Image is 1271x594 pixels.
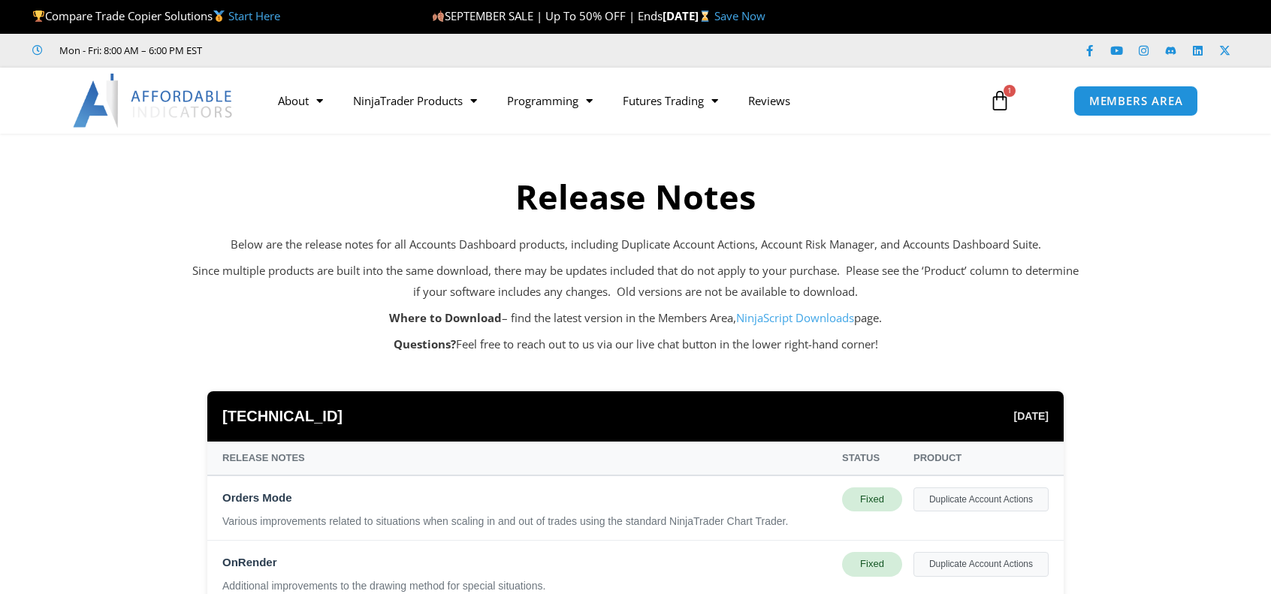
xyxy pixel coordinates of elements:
[213,11,225,22] img: 🥇
[228,8,280,23] a: Start Here
[192,261,1079,303] p: Since multiple products are built into the same download, there may be updates included that do n...
[1073,86,1199,116] a: MEMBERS AREA
[913,449,1049,467] div: Product
[967,79,1033,122] a: 1
[32,8,280,23] span: Compare Trade Copier Solutions
[1014,406,1049,426] span: [DATE]
[432,8,663,23] span: SEPTEMBER SALE | Up To 50% OFF | Ends
[913,552,1049,576] div: Duplicate Account Actions
[433,11,444,22] img: 🍂
[913,487,1049,511] div: Duplicate Account Actions
[842,487,902,511] div: Fixed
[223,43,448,58] iframe: Customer reviews powered by Trustpilot
[192,334,1079,355] p: Feel free to reach out to us via our live chat button in the lower right-hand corner!
[842,449,902,467] div: Status
[663,8,714,23] strong: [DATE]
[389,310,502,325] strong: Where to Download
[263,83,338,118] a: About
[699,11,711,22] img: ⌛
[192,175,1079,219] h2: Release Notes
[56,41,202,59] span: Mon - Fri: 8:00 AM – 6:00 PM EST
[1004,85,1016,97] span: 1
[1089,95,1183,107] span: MEMBERS AREA
[192,308,1079,329] p: – find the latest version in the Members Area, page.
[222,514,831,529] div: Various improvements related to situations when scaling in and out of trades using the standard N...
[492,83,608,118] a: Programming
[73,74,234,128] img: LogoAI | Affordable Indicators – NinjaTrader
[736,310,854,325] a: NinjaScript Downloads
[394,336,456,351] strong: Questions?
[222,449,831,467] div: Release Notes
[842,552,902,576] div: Fixed
[608,83,733,118] a: Futures Trading
[263,83,972,118] nav: Menu
[33,11,44,22] img: 🏆
[192,234,1079,255] p: Below are the release notes for all Accounts Dashboard products, including Duplicate Account Acti...
[222,403,343,430] span: [TECHNICAL_ID]
[714,8,765,23] a: Save Now
[338,83,492,118] a: NinjaTrader Products
[222,487,831,508] div: Orders Mode
[222,552,831,573] div: OnRender
[222,579,831,594] div: Additional improvements to the drawing method for special situations.
[733,83,805,118] a: Reviews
